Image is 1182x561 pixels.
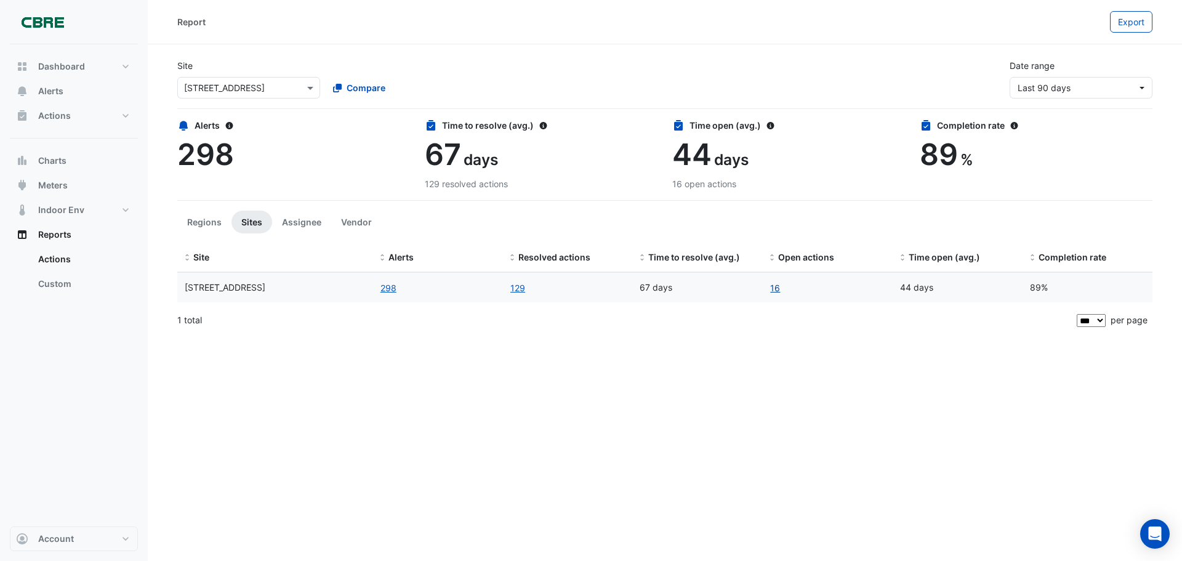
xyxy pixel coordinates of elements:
span: Actions [38,110,71,122]
span: Compare [347,81,385,94]
button: Actions [10,103,138,128]
span: days [714,150,749,169]
button: Assignee [272,211,331,233]
app-icon: Actions [16,110,28,122]
button: Export [1110,11,1152,33]
a: 129 [510,281,526,295]
span: per page [1111,315,1148,325]
app-icon: Alerts [16,85,28,97]
div: 44 days [900,281,1015,295]
span: 44 [672,136,712,172]
app-icon: Indoor Env [16,204,28,216]
div: Time to resolve (avg.) [425,119,657,132]
img: Company Logo [15,10,70,34]
span: Account [38,533,74,545]
div: Time open (avg.) [672,119,905,132]
button: Regions [177,211,231,233]
button: Indoor Env [10,198,138,222]
div: 67 days [640,281,755,295]
button: Meters [10,173,138,198]
button: Reports [10,222,138,247]
span: 242 Exhibition Street [185,282,265,293]
app-icon: Dashboard [16,60,28,73]
span: Dashboard [38,60,85,73]
span: % [960,150,973,169]
button: Dashboard [10,54,138,79]
div: 129 resolved actions [425,177,657,190]
div: Reports [10,247,138,301]
a: Custom [28,272,138,296]
div: 16 open actions [672,177,905,190]
span: Alerts [38,85,63,97]
span: Time to resolve (avg.) [648,252,740,262]
span: days [464,150,498,169]
div: Completion rate [920,119,1152,132]
div: 1 total [177,305,1074,336]
label: Site [177,59,193,72]
span: Open actions [778,252,834,262]
span: Indoor Env [38,204,84,216]
span: Charts [38,155,66,167]
app-icon: Reports [16,228,28,241]
span: Export [1118,17,1144,27]
button: 298 [380,281,397,295]
span: Resolved actions [518,252,590,262]
span: Time open (avg.) [909,252,980,262]
button: Compare [325,77,393,99]
div: 89% [1030,281,1145,295]
span: 89 [920,136,958,172]
div: Open Intercom Messenger [1140,519,1170,549]
a: Actions [28,247,138,272]
button: Last 90 days [1010,77,1152,99]
span: Completion rate [1039,252,1106,262]
label: Date range [1010,59,1055,72]
span: Meters [38,179,68,192]
span: Reports [38,228,71,241]
span: Site [193,252,209,262]
a: 16 [770,281,781,295]
button: Vendor [331,211,382,233]
div: Alerts [177,119,410,132]
div: Completion (%) = Resolved Actions / (Resolved Actions + Open Actions) [1030,251,1145,265]
span: Alerts [388,252,414,262]
app-icon: Meters [16,179,28,192]
app-icon: Charts [16,155,28,167]
div: Report [177,15,206,28]
span: 09 Jul 25 - 07 Oct 25 [1018,83,1071,93]
button: Charts [10,148,138,173]
span: 67 [425,136,461,172]
button: Account [10,527,138,551]
button: Alerts [10,79,138,103]
button: Sites [231,211,272,233]
span: 298 [177,136,234,172]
